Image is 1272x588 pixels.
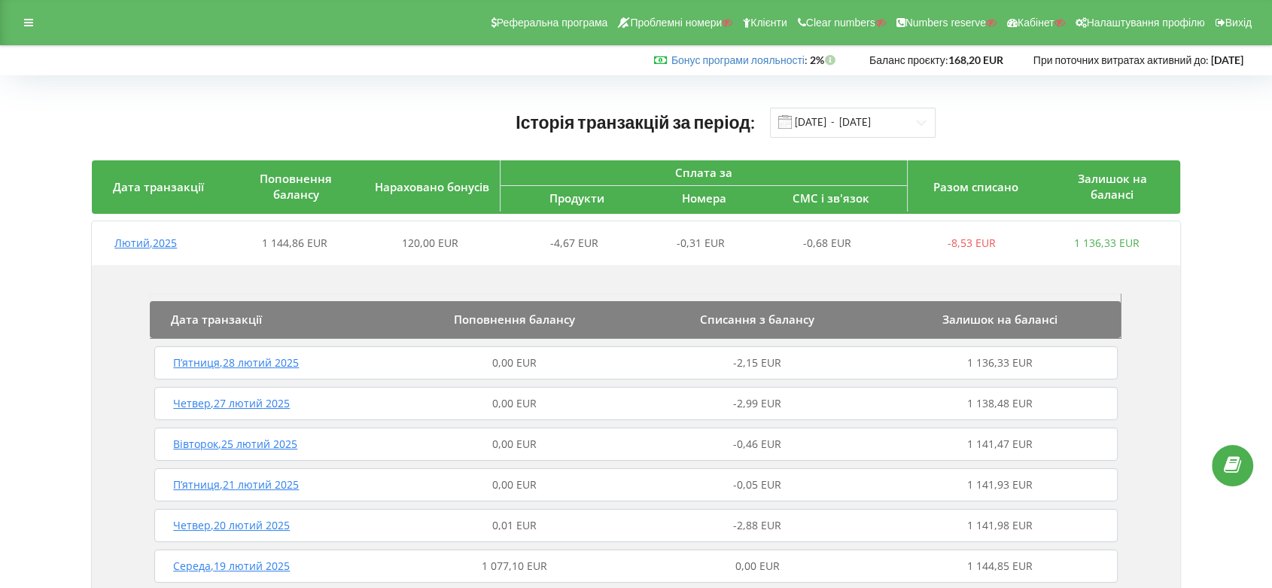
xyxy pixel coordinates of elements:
[967,518,1033,532] span: 1 141,98 EUR
[733,477,781,492] span: -0,05 EUR
[733,437,781,451] span: -0,46 EUR
[1033,53,1209,66] span: При поточних витратах активний до:
[869,53,948,66] span: Баланс проєкту:
[492,396,537,410] span: 0,00 EUR
[933,179,1018,194] span: Разом списано
[967,396,1033,410] span: 1 138,48 EUR
[948,53,1003,66] strong: 168,20 EUR
[173,437,297,451] span: Вівторок , 25 лютий 2025
[1018,17,1054,29] span: Кабінет
[675,165,732,180] span: Сплата за
[671,53,805,66] a: Бонус програми лояльності
[549,190,604,206] span: Продукти
[497,17,608,29] span: Реферальна програма
[482,559,547,573] span: 1 077,10 EUR
[262,236,327,250] span: 1 144,86 EUR
[1211,53,1243,66] strong: [DATE]
[171,312,262,327] span: Дата транзакції
[947,236,995,250] span: -8,53 EUR
[113,179,204,194] span: Дата транзакції
[173,355,299,370] span: П’ятниця , 28 лютий 2025
[677,236,725,250] span: -0,31 EUR
[700,312,814,327] span: Списання з балансу
[1077,171,1146,202] span: Залишок на балансі
[682,190,726,206] span: Номера
[492,518,537,532] span: 0,01 EUR
[810,53,839,66] strong: 2%
[114,236,177,250] span: Лютий , 2025
[492,437,537,451] span: 0,00 EUR
[733,355,781,370] span: -2,15 EUR
[375,179,489,194] span: Нараховано бонусів
[173,559,290,573] span: Середа , 19 лютий 2025
[550,236,598,250] span: -4,67 EUR
[1074,236,1140,250] span: 1 136,33 EUR
[516,111,755,133] span: Історія транзакцій за період:
[671,53,808,66] span: :
[1086,17,1204,29] span: Налаштування профілю
[806,17,875,29] span: Clear numbers
[967,355,1033,370] span: 1 136,33 EUR
[750,17,787,29] span: Клієнти
[733,518,781,532] span: -2,88 EUR
[733,396,781,410] span: -2,99 EUR
[735,559,780,573] span: 0,00 EUR
[454,312,575,327] span: Поповнення балансу
[173,477,299,492] span: П’ятниця , 21 лютий 2025
[942,312,1057,327] span: Залишок на балансі
[967,437,1033,451] span: 1 141,47 EUR
[967,477,1033,492] span: 1 141,93 EUR
[905,17,986,29] span: Numbers reserve
[630,17,722,29] span: Проблемні номери
[402,236,458,250] span: 120,00 EUR
[492,477,537,492] span: 0,00 EUR
[967,559,1033,573] span: 1 144,85 EUR
[173,396,290,410] span: Четвер , 27 лютий 2025
[260,171,332,202] span: Поповнення балансу
[793,190,869,206] span: СМС і зв'язок
[492,355,537,370] span: 0,00 EUR
[1225,17,1252,29] span: Вихід
[173,518,290,532] span: Четвер , 20 лютий 2025
[803,236,851,250] span: -0,68 EUR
